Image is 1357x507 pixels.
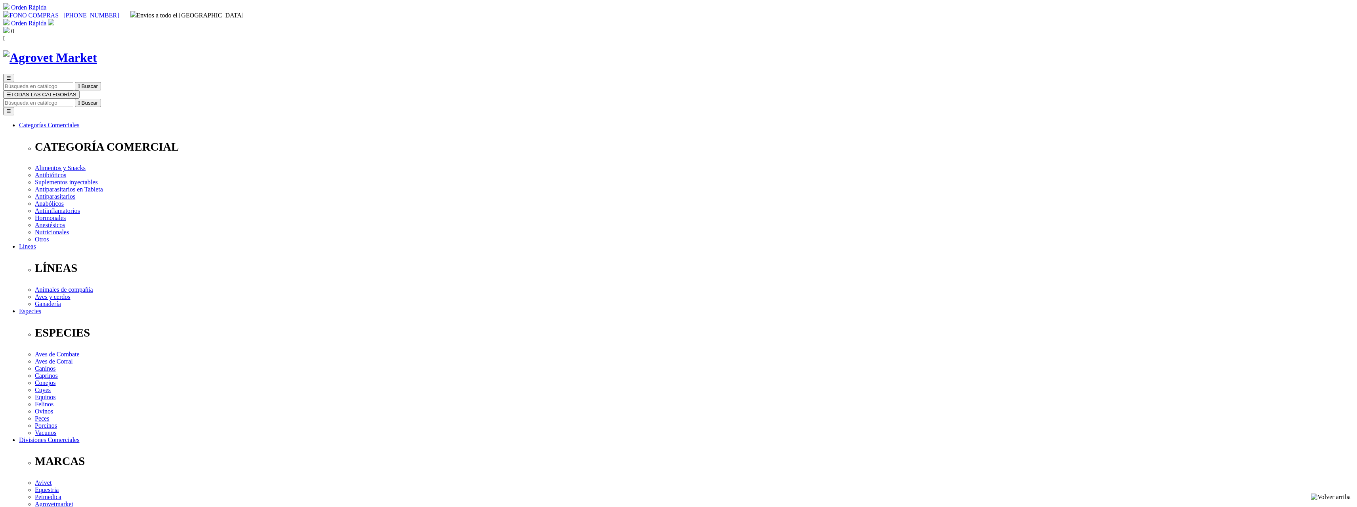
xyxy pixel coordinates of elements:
a: Felinos [35,401,53,408]
a: FONO COMPRAS [3,12,59,19]
a: Aves de Corral [35,358,73,365]
button:  Buscar [75,82,101,90]
a: Ganadería [35,300,61,307]
a: Orden Rápida [11,4,46,11]
a: Líneas [19,243,36,250]
img: phone.svg [3,11,10,17]
img: shopping-cart.svg [3,19,10,25]
a: Antiinflamatorios [35,207,80,214]
iframe: Brevo live chat [4,421,137,503]
a: Animales de compañía [35,286,93,293]
a: Peces [35,415,49,422]
a: Otros [35,236,49,243]
p: ESPECIES [35,326,1354,339]
a: Hormonales [35,214,66,221]
input: Buscar [3,82,73,90]
a: Acceda a su cuenta de cliente [48,20,54,27]
a: Alimentos y Snacks [35,165,86,171]
button: ☰ [3,74,14,82]
a: Cuyes [35,386,51,393]
span: Envíos a todo el [GEOGRAPHIC_DATA] [130,12,244,19]
input: Buscar [3,99,73,107]
i:  [3,35,6,42]
i:  [78,83,80,89]
a: Caninos [35,365,55,372]
img: Agrovet Market [3,50,97,65]
span: Buscar [82,83,98,89]
a: Anabólicos [35,200,64,207]
a: Conejos [35,379,55,386]
a: Ovinos [35,408,53,415]
a: [PHONE_NUMBER] [63,12,119,19]
a: Aves y cerdos [35,293,70,300]
img: shopping-bag.svg [3,27,10,33]
a: Nutricionales [35,229,69,235]
img: delivery-truck.svg [130,11,137,17]
a: Categorías Comerciales [19,122,79,128]
a: Orden Rápida [11,20,46,27]
span: 0 [11,28,14,34]
a: Aves de Combate [35,351,80,358]
p: MARCAS [35,455,1354,468]
img: shopping-cart.svg [3,3,10,10]
span: ☰ [6,75,11,81]
button: ☰ [3,107,14,115]
img: Volver arriba [1311,494,1351,501]
span: ☰ [6,92,11,98]
p: CATEGORÍA COMERCIAL [35,140,1354,153]
a: Anestésicos [35,222,65,228]
img: user.svg [48,19,54,25]
a: Caprinos [35,372,58,379]
i:  [78,100,80,106]
a: Antibióticos [35,172,66,178]
a: Especies [19,308,41,314]
p: LÍNEAS [35,262,1354,275]
button:  Buscar [75,99,101,107]
a: Antiparasitarios [35,193,75,200]
a: Antiparasitarios en Tableta [35,186,103,193]
button: ☰TODAS LAS CATEGORÍAS [3,90,80,99]
a: Equinos [35,394,55,400]
span: Buscar [82,100,98,106]
a: Suplementos inyectables [35,179,98,186]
